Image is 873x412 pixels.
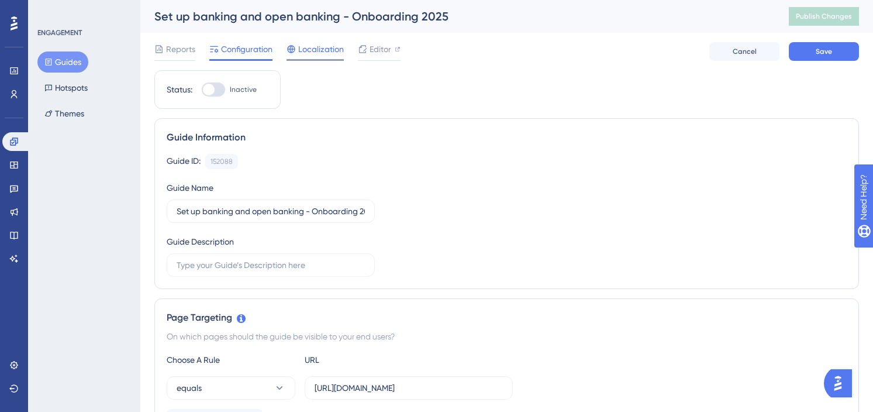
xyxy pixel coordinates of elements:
[177,381,202,395] span: equals
[177,205,365,218] input: Type your Guide’s Name here
[167,376,295,400] button: equals
[370,42,391,56] span: Editor
[789,7,859,26] button: Publish Changes
[167,154,201,169] div: Guide ID:
[221,42,272,56] span: Configuration
[167,181,213,195] div: Guide Name
[37,77,95,98] button: Hotspots
[709,42,779,61] button: Cancel
[177,259,365,272] input: Type your Guide’s Description here
[167,311,847,325] div: Page Targeting
[167,353,295,367] div: Choose A Rule
[167,131,847,145] div: Guide Information
[167,235,234,249] div: Guide Description
[154,8,760,25] div: Set up banking and open banking - Onboarding 2025
[166,42,195,56] span: Reports
[211,157,233,166] div: 152088
[37,51,88,73] button: Guides
[824,366,859,401] iframe: UserGuiding AI Assistant Launcher
[298,42,344,56] span: Localization
[167,329,847,344] div: On which pages should the guide be visible to your end users?
[27,3,73,17] span: Need Help?
[733,47,757,56] span: Cancel
[315,382,503,394] input: yourwebsite.com/path
[816,47,832,56] span: Save
[37,28,82,37] div: ENGAGEMENT
[305,353,433,367] div: URL
[789,42,859,61] button: Save
[230,85,257,94] span: Inactive
[167,83,192,97] div: Status:
[37,103,91,124] button: Themes
[796,12,852,21] span: Publish Changes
